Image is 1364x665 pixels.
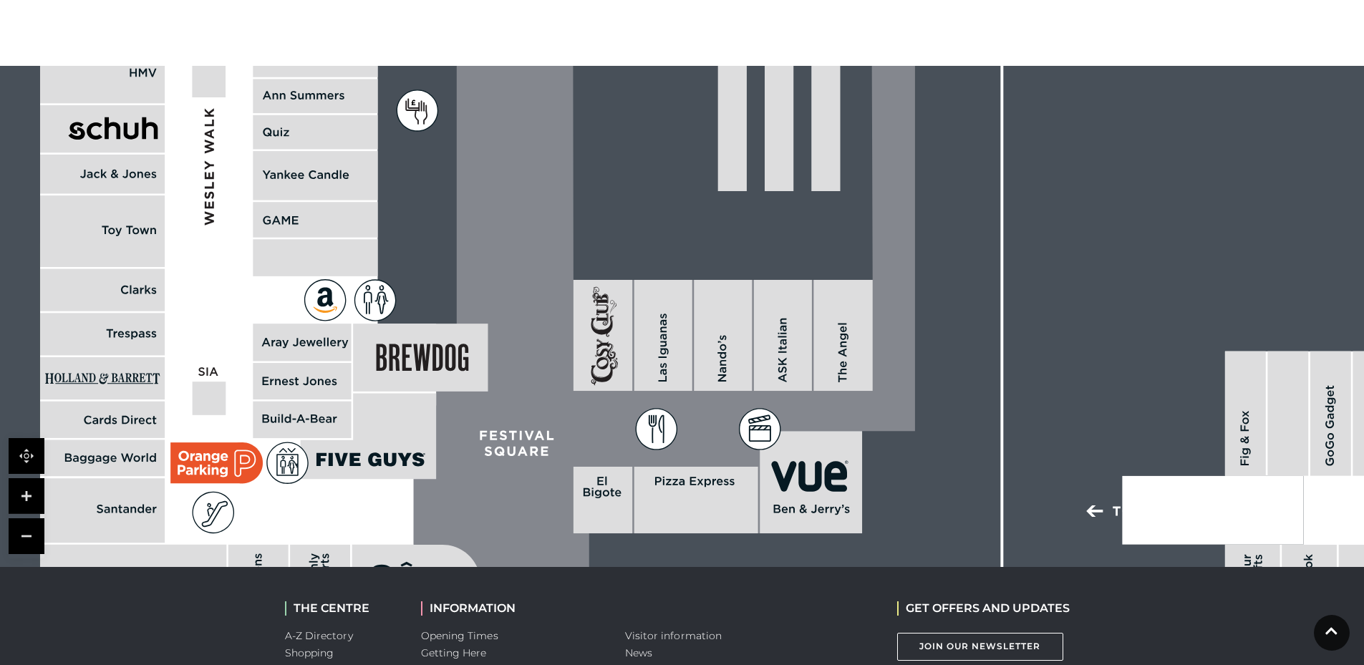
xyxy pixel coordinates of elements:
[421,629,498,642] a: Opening Times
[625,629,722,642] a: Visitor information
[625,646,652,659] a: News
[897,633,1063,661] a: Join Our Newsletter
[421,601,604,615] h2: INFORMATION
[897,601,1070,615] h2: GET OFFERS AND UPDATES
[285,601,400,615] h2: THE CENTRE
[285,646,334,659] a: Shopping
[421,646,487,659] a: Getting Here
[285,629,353,642] a: A-Z Directory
